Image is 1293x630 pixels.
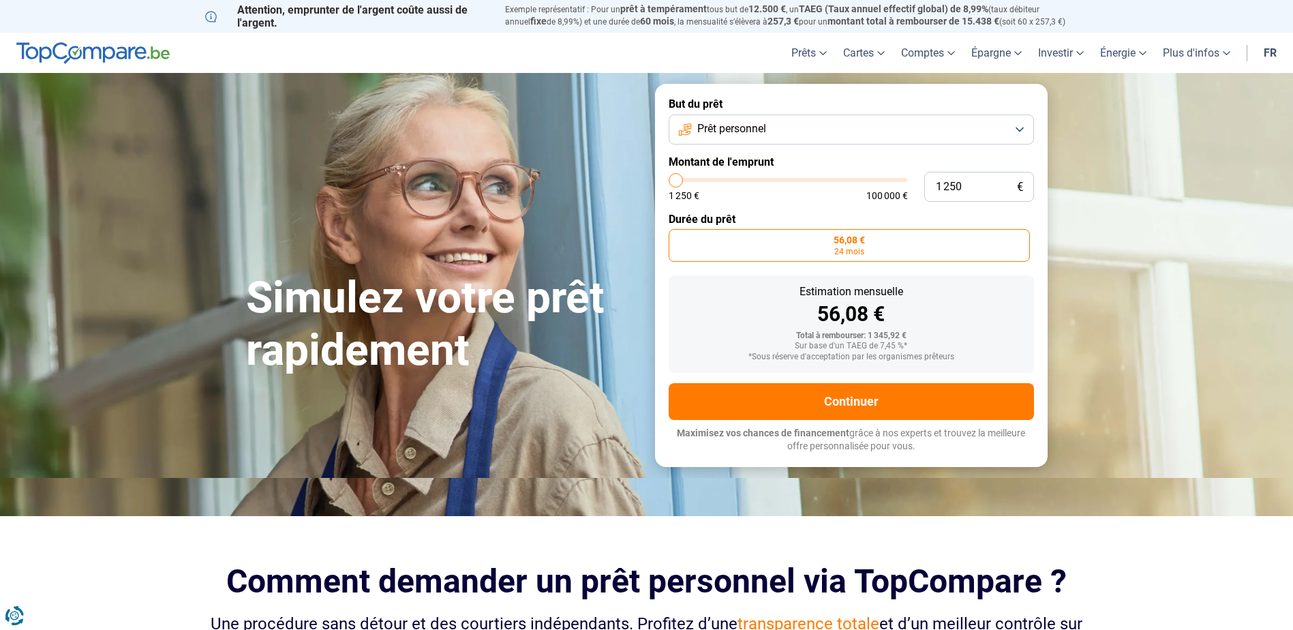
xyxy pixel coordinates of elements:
[205,562,1089,600] h2: Comment demander un prêt personnel via TopCompare ?
[963,33,1030,73] a: Épargne
[246,272,639,377] h1: Simulez votre prêt rapidement
[697,121,766,136] span: Prêt personnel
[1017,181,1023,193] span: €
[669,97,1034,110] label: But du prêt
[669,115,1034,145] button: Prêt personnel
[205,3,489,29] p: Attention, emprunter de l'argent coûte aussi de l'argent.
[835,33,893,73] a: Cartes
[505,3,1089,28] p: Exemple représentatif : Pour un tous but de , un (taux débiteur annuel de 8,99%) et une durée de ...
[866,191,908,200] span: 100 000 €
[669,383,1034,420] button: Continuer
[1092,33,1155,73] a: Énergie
[680,304,1023,325] div: 56,08 €
[767,16,799,27] span: 257,3 €
[834,235,865,245] span: 56,08 €
[640,16,674,27] span: 60 mois
[680,331,1023,341] div: Total à rembourser: 1 345,92 €
[1256,33,1285,73] a: fr
[620,3,707,14] span: prêt à tempérament
[669,213,1034,226] label: Durée du prêt
[827,16,999,27] span: montant total à rembourser de 15.438 €
[669,427,1034,453] p: grâce à nos experts et trouvez la meilleure offre personnalisée pour vous.
[893,33,963,73] a: Comptes
[680,342,1023,351] div: Sur base d'un TAEG de 7,45 %*
[669,155,1034,168] label: Montant de l'emprunt
[783,33,835,73] a: Prêts
[1030,33,1092,73] a: Investir
[748,3,786,14] span: 12.500 €
[834,247,864,256] span: 24 mois
[677,427,849,438] span: Maximisez vos chances de financement
[680,286,1023,297] div: Estimation mensuelle
[669,191,699,200] span: 1 250 €
[680,352,1023,362] div: *Sous réserve d'acceptation par les organismes prêteurs
[530,16,547,27] span: fixe
[799,3,988,14] span: TAEG (Taux annuel effectif global) de 8,99%
[16,42,170,64] img: TopCompare
[1155,33,1238,73] a: Plus d'infos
